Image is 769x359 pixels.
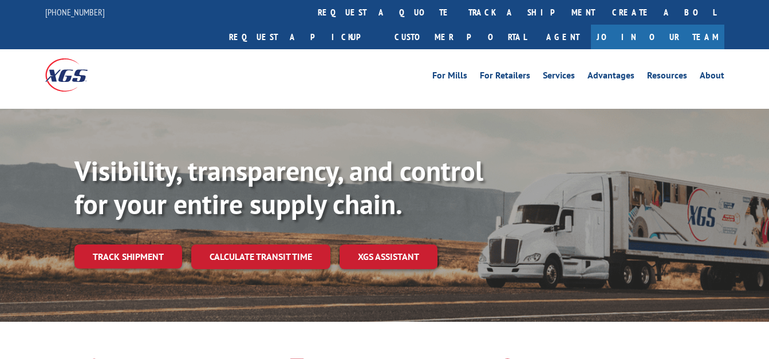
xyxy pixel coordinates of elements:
a: For Retailers [480,71,530,84]
a: Agent [535,25,591,49]
a: [PHONE_NUMBER] [45,6,105,18]
a: Advantages [587,71,634,84]
a: Request a pickup [220,25,386,49]
a: Calculate transit time [191,244,330,269]
a: About [700,71,724,84]
a: Join Our Team [591,25,724,49]
a: XGS ASSISTANT [340,244,437,269]
b: Visibility, transparency, and control for your entire supply chain. [74,153,483,222]
a: Track shipment [74,244,182,269]
a: Services [543,71,575,84]
a: For Mills [432,71,467,84]
a: Resources [647,71,687,84]
a: Customer Portal [386,25,535,49]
